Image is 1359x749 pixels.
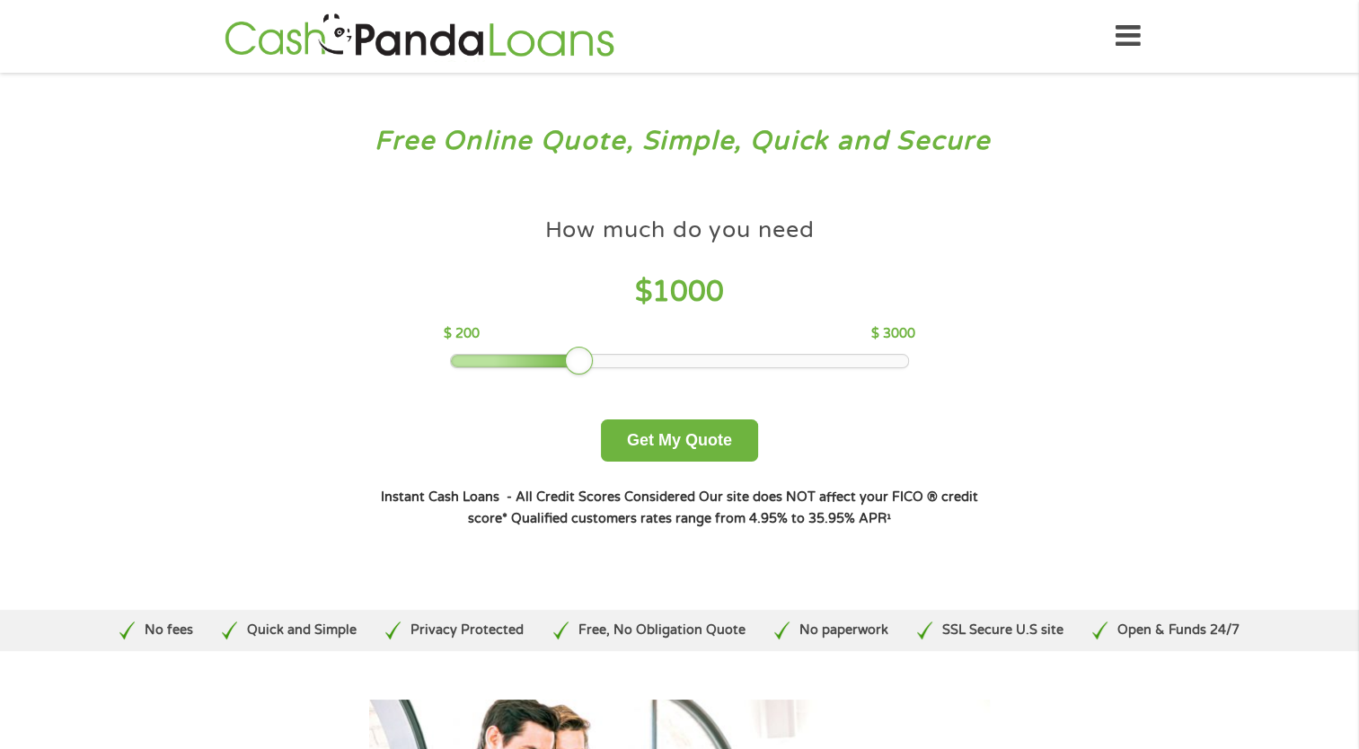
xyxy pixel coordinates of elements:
p: SSL Secure U.S site [942,621,1063,640]
p: No paperwork [799,621,888,640]
p: No fees [145,621,193,640]
p: Privacy Protected [410,621,524,640]
button: Get My Quote [601,419,758,462]
p: $ 3000 [871,324,915,344]
span: 1000 [652,275,724,309]
h4: How much do you need [545,216,815,245]
p: Free, No Obligation Quote [578,621,745,640]
p: Quick and Simple [247,621,357,640]
strong: Our site does NOT affect your FICO ® credit score* [468,489,978,526]
img: GetLoanNow Logo [219,11,620,62]
h4: $ [444,274,915,311]
strong: Qualified customers rates range from 4.95% to 35.95% APR¹ [511,511,891,526]
strong: Instant Cash Loans - All Credit Scores Considered [381,489,695,505]
h3: Free Online Quote, Simple, Quick and Secure [52,125,1308,158]
p: $ 200 [444,324,480,344]
p: Open & Funds 24/7 [1117,621,1240,640]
